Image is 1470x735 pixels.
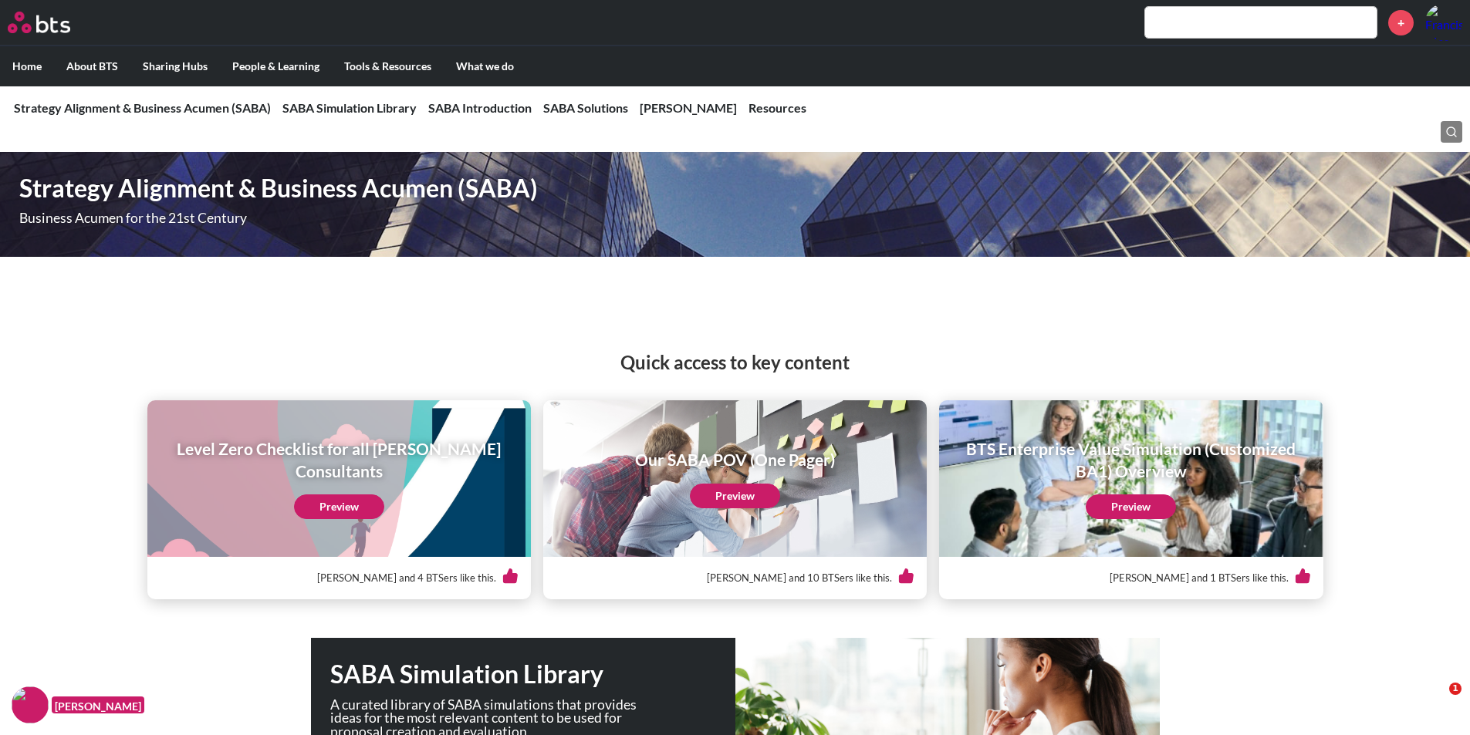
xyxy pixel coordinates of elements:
a: Go home [8,12,99,33]
a: SABA Solutions [543,100,628,115]
label: Sharing Hubs [130,46,220,86]
img: F [12,686,49,723]
h1: BTS Enterprise Value Simulation (Customized BA1) Overview [950,437,1312,483]
label: About BTS [54,46,130,86]
a: Preview [294,494,384,519]
figcaption: [PERSON_NAME] [52,696,144,714]
h1: Level Zero Checklist for all [PERSON_NAME] Consultants [158,437,520,483]
label: What we do [444,46,526,86]
div: [PERSON_NAME] and 10 BTSers like this. [556,557,914,599]
div: [PERSON_NAME] and 4 BTSers like this. [160,557,519,599]
p: Business Acumen for the 21st Century [19,211,821,225]
a: Resources [749,100,806,115]
a: Preview [1086,494,1176,519]
h1: Our SABA POV (One Pager) [635,448,835,470]
label: Tools & Resources [332,46,444,86]
a: SABA Introduction [428,100,532,115]
img: BTS Logo [8,12,70,33]
img: Francisco Vinagre [1425,4,1462,41]
a: Preview [690,484,780,508]
a: [PERSON_NAME] [640,100,737,115]
a: SABA Simulation Library [282,100,417,115]
span: 1 [1449,683,1462,695]
h1: SABA Simulation Library [330,657,735,692]
label: People & Learning [220,46,332,86]
a: Profile [1425,4,1462,41]
iframe: Intercom live chat [1418,683,1455,720]
a: Strategy Alignment & Business Acumen (SABA) [14,100,271,115]
a: + [1388,10,1414,35]
h1: Strategy Alignment & Business Acumen (SABA) [19,171,1021,206]
div: [PERSON_NAME] and 1 BTSers like this. [951,557,1310,599]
